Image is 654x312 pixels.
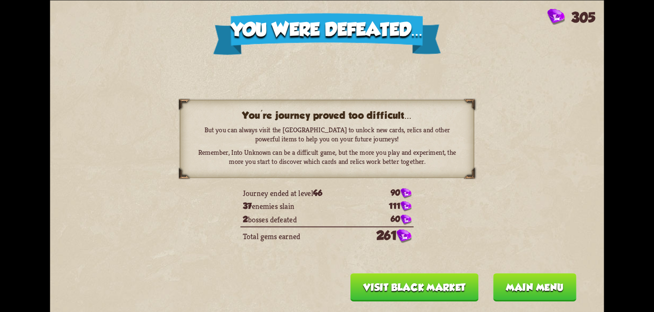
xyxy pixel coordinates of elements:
td: 90 [358,186,413,200]
td: 60 [358,213,413,226]
span: 46 [313,188,322,197]
td: enemies slain [240,199,358,213]
td: 111 [358,199,413,213]
p: But you can always visit the [GEOGRAPHIC_DATA] to unlock new cards, relics and other powerful ite... [198,125,457,143]
p: Remember, Into Unknown can be a difficult game, but the more you play and experiment, the more yo... [198,148,457,166]
td: 261 [358,226,413,245]
img: Gem.png [400,201,411,212]
td: Journey ended at level [240,186,358,200]
span: 37 [243,201,252,211]
td: Total gems earned [240,226,358,245]
span: 2 [243,214,248,224]
img: Gem.png [397,230,412,243]
img: Gem.png [400,188,411,198]
td: bosses defeated [240,213,358,226]
button: Visit Black Market [350,273,479,301]
img: Gem.png [547,9,564,25]
div: You were defeated... [213,13,441,55]
div: Gems [547,9,596,25]
button: Main menu [493,273,576,301]
h3: You're journey proved too difficult... [198,110,457,121]
img: Gem.png [400,214,411,225]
